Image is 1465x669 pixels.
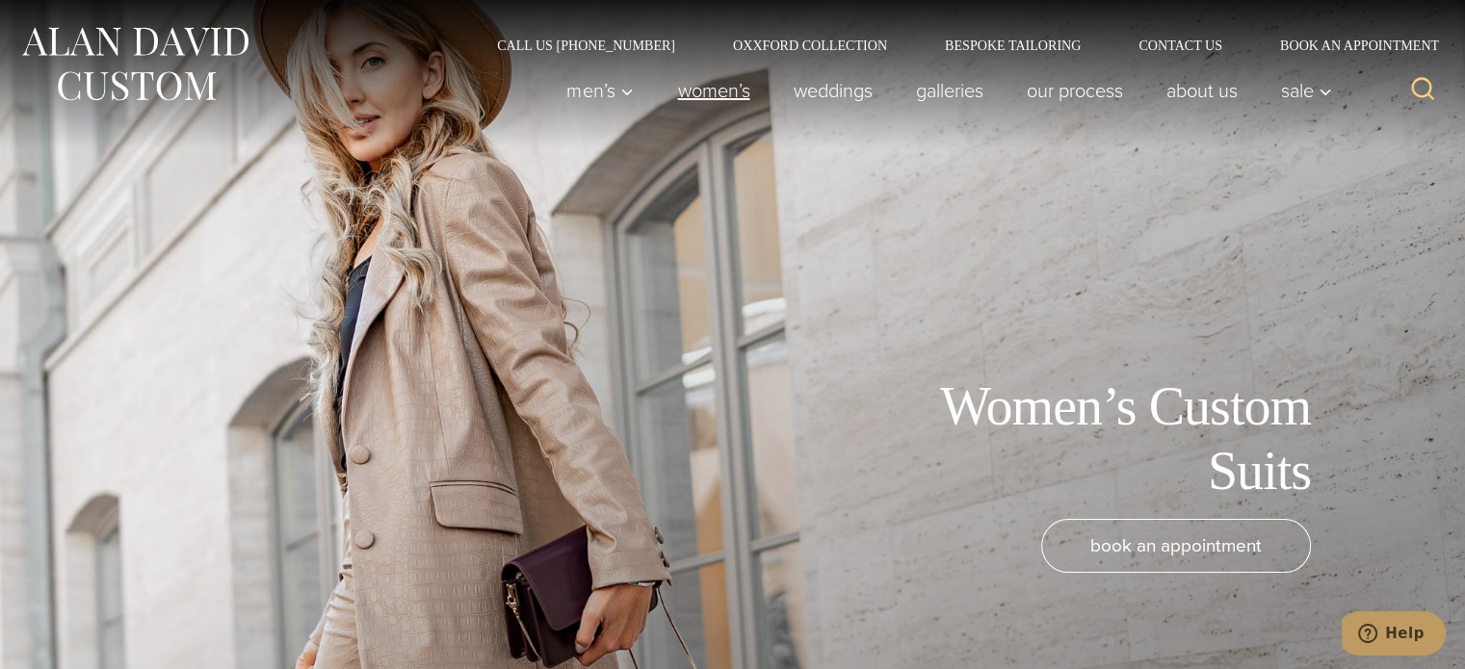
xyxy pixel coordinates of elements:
[656,71,772,110] a: Women’s
[704,39,916,52] a: Oxxford Collection
[1144,71,1259,110] a: About Us
[468,39,704,52] a: Call Us [PHONE_NUMBER]
[545,71,656,110] button: Men’s sub menu toggle
[1110,39,1251,52] a: Contact Us
[916,39,1110,52] a: Bespoke Tailoring
[1342,611,1446,659] iframe: Opens a widget where you can chat to one of our agents
[468,39,1446,52] nav: Secondary Navigation
[894,71,1005,110] a: Galleries
[1251,39,1446,52] a: Book an Appointment
[545,71,1343,110] nav: Primary Navigation
[1090,531,1262,559] span: book an appointment
[1041,519,1311,573] a: book an appointment
[1400,67,1446,114] button: View Search Form
[772,71,894,110] a: weddings
[877,374,1311,503] h1: Women’s Custom Suits
[1005,71,1144,110] a: Our Process
[1259,71,1343,110] button: Sale sub menu toggle
[19,21,250,107] img: Alan David Custom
